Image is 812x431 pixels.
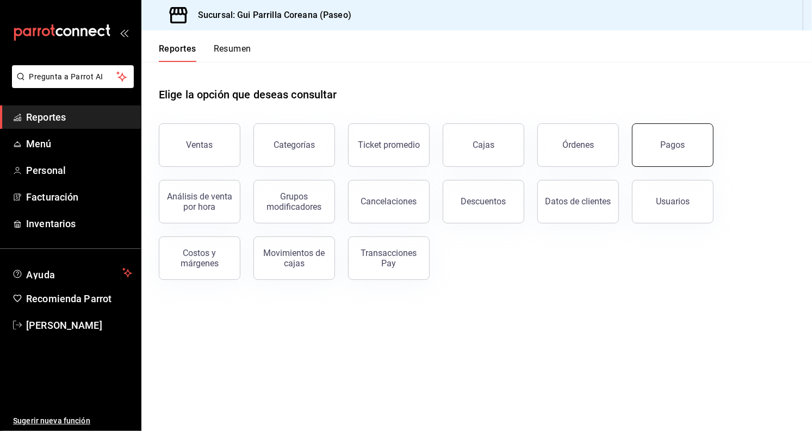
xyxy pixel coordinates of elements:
span: Pregunta a Parrot AI [29,71,117,83]
span: Menú [26,136,132,151]
div: navigation tabs [159,43,251,62]
button: Transacciones Pay [348,236,430,280]
button: Órdenes [537,123,619,167]
button: Cajas [443,123,524,167]
div: Costos y márgenes [166,248,233,268]
button: Descuentos [443,180,524,223]
button: Usuarios [632,180,714,223]
button: Pagos [632,123,714,167]
button: Categorías [253,123,335,167]
button: Ventas [159,123,240,167]
span: Reportes [26,110,132,124]
span: Recomienda Parrot [26,291,132,306]
span: Ayuda [26,266,118,279]
h1: Elige la opción que deseas consultar [159,86,337,103]
button: Grupos modificadores [253,180,335,223]
div: Movimientos de cajas [261,248,328,268]
span: Inventarios [26,216,132,231]
div: Grupos modificadores [261,191,328,212]
div: Transacciones Pay [355,248,423,268]
button: Costos y márgenes [159,236,240,280]
div: Cancelaciones [361,196,417,207]
div: Datos de clientes [546,196,611,207]
button: Pregunta a Parrot AI [12,65,134,88]
span: Personal [26,163,132,178]
a: Pregunta a Parrot AI [8,79,134,90]
span: Sugerir nueva función [13,415,132,427]
div: Órdenes [562,140,594,150]
button: Reportes [159,43,196,62]
div: Análisis de venta por hora [166,191,233,212]
h3: Sucursal: Gui Parrilla Coreana (Paseo) [189,9,351,22]
button: Datos de clientes [537,180,619,223]
button: open_drawer_menu [120,28,128,37]
div: Descuentos [461,196,506,207]
div: Usuarios [656,196,690,207]
button: Ticket promedio [348,123,430,167]
button: Análisis de venta por hora [159,180,240,223]
button: Cancelaciones [348,180,430,223]
div: Categorías [274,140,315,150]
span: [PERSON_NAME] [26,318,132,333]
button: Resumen [214,43,251,62]
button: Movimientos de cajas [253,236,335,280]
div: Cajas [473,140,494,150]
span: Facturación [26,190,132,204]
div: Ventas [187,140,213,150]
div: Pagos [661,140,685,150]
div: Ticket promedio [358,140,420,150]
